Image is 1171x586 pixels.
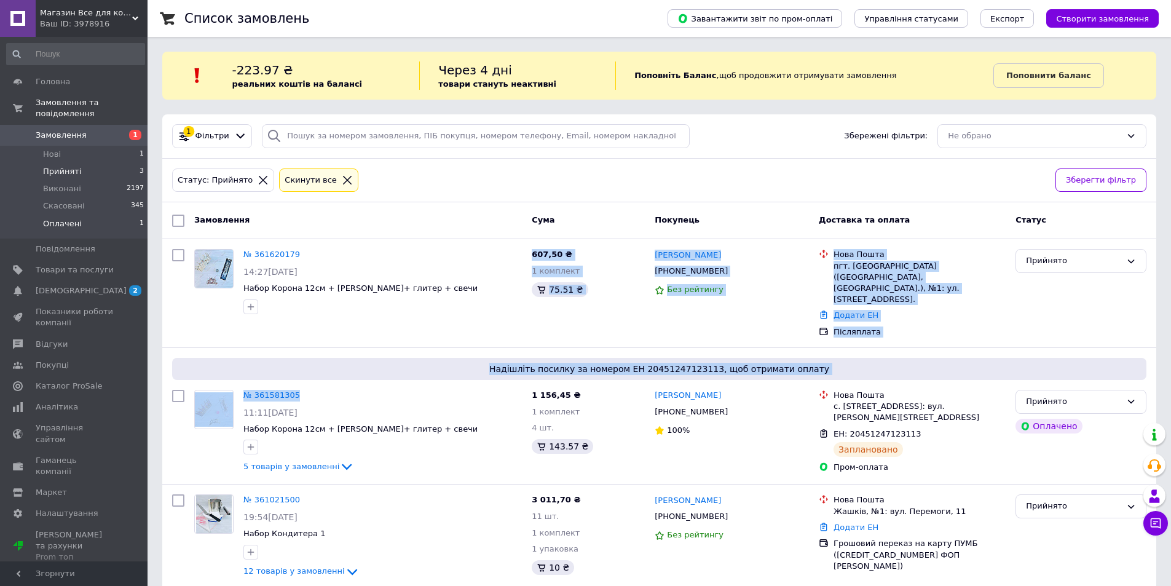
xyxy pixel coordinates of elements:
a: Додати ЕН [834,311,878,320]
span: 1 156,45 ₴ [532,390,580,400]
span: 100% [667,426,690,435]
span: Гаманець компанії [36,455,114,477]
span: 11 шт. [532,512,559,521]
span: 1 [140,218,144,229]
div: пгт. [GEOGRAPHIC_DATA] ([GEOGRAPHIC_DATA], [GEOGRAPHIC_DATA].), №1: ул. [STREET_ADDRESS]. [834,261,1006,306]
a: Поповнити баланс [993,63,1104,88]
span: Каталог ProSale [36,381,102,392]
span: Без рейтингу [667,285,723,294]
img: Фото товару [195,250,233,288]
button: Чат з покупцем [1143,511,1168,536]
div: Прийнято [1026,255,1121,267]
div: Грошовий переказ на карту ПУМБ ([CREDIT_CARD_NUMBER] ФОП [PERSON_NAME]) [834,538,1006,572]
span: Cума [532,215,554,224]
span: 345 [131,200,144,212]
span: Покупець [655,215,700,224]
span: 19:54[DATE] [243,512,298,522]
span: Без рейтингу [667,530,723,539]
div: 75.51 ₴ [532,282,588,297]
div: Прийнято [1026,395,1121,408]
span: Оплачені [43,218,82,229]
div: Ваш ID: 3978916 [40,18,148,30]
span: 1 комплект [532,528,580,537]
span: Нові [43,149,61,160]
span: 2 [129,285,141,296]
span: 2197 [127,183,144,194]
div: Cкинути все [282,174,339,187]
span: 3 [140,166,144,177]
b: Поповніть Баланс [634,71,716,80]
button: Управління статусами [854,9,968,28]
b: товари стануть неактивні [438,79,556,89]
span: Замовлення [36,130,87,141]
span: 1 комплект [532,407,580,416]
span: 12 товарів у замовленні [243,566,345,576]
input: Пошук за номером замовлення, ПІБ покупця, номером телефону, Email, номером накладної [262,124,690,148]
a: [PERSON_NAME] [655,495,721,507]
span: Відгуки [36,339,68,350]
span: Скасовані [43,200,85,212]
span: 11:11[DATE] [243,408,298,418]
div: Не обрано [948,130,1121,143]
button: Експорт [980,9,1035,28]
div: , щоб продовжити отримувати замовлення [615,61,993,90]
div: Оплачено [1015,419,1082,434]
div: Заплановано [834,442,903,457]
span: 607,50 ₴ [532,250,572,259]
a: Створити замовлення [1034,14,1159,23]
span: Зберегти фільтр [1066,174,1136,187]
span: Експорт [990,14,1025,23]
a: № 361581305 [243,390,300,400]
span: Завантажити звіт по пром-оплаті [677,13,832,24]
a: [PERSON_NAME] [655,250,721,261]
span: Замовлення [194,215,250,224]
h1: Список замовлень [184,11,309,26]
span: Товари та послуги [36,264,114,275]
div: Прийнято [1026,500,1121,513]
span: Магазин Все для кондитерів ButikKonditera [40,7,132,18]
span: 3 011,70 ₴ [532,495,580,504]
img: Фото товару [195,392,233,426]
b: реальних коштів на балансі [232,79,363,89]
button: Зберегти фільтр [1055,168,1146,192]
span: Доставка та оплата [819,215,910,224]
span: Через 4 дні [438,63,512,77]
a: Фото товару [194,249,234,288]
a: Набор Корона 12см + [PERSON_NAME]+ глитер + свечи [243,424,478,434]
span: 1 комплект [532,266,580,275]
span: 1 упаковка [532,544,578,553]
span: [DEMOGRAPHIC_DATA] [36,285,127,296]
span: 1 [129,130,141,140]
span: ЕН: 20451247123113 [834,429,921,438]
div: 143.57 ₴ [532,439,593,454]
span: Повідомлення [36,244,95,255]
span: Надішліть посилку за номером ЕН 20451247123113, щоб отримати оплату [177,363,1141,375]
div: 10 ₴ [532,560,574,575]
a: Набор Кондитера 1 [243,529,325,538]
span: Замовлення та повідомлення [36,97,148,119]
a: Набор Корона 12см + [PERSON_NAME]+ глитер + свечи [243,283,478,293]
span: 1 [140,149,144,160]
a: Фото товару [194,494,234,534]
span: Управління статусами [864,14,958,23]
a: № 361620179 [243,250,300,259]
span: [PERSON_NAME] та рахунки [36,529,114,563]
button: Завантажити звіт по пром-оплаті [668,9,842,28]
img: Фото товару [196,495,232,533]
span: 4 шт. [532,423,554,432]
a: Додати ЕН [834,523,878,532]
span: Аналітика [36,402,78,413]
span: Створити замовлення [1056,14,1149,23]
div: [PHONE_NUMBER] [652,263,730,279]
span: Фільтри [195,130,229,142]
span: Виконані [43,183,81,194]
b: Поповнити баланс [1006,71,1091,80]
div: [PHONE_NUMBER] [652,509,730,525]
a: № 361021500 [243,495,300,504]
span: 14:27[DATE] [243,267,298,277]
span: Управління сайтом [36,422,114,445]
a: 12 товарів у замовленні [243,566,360,576]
